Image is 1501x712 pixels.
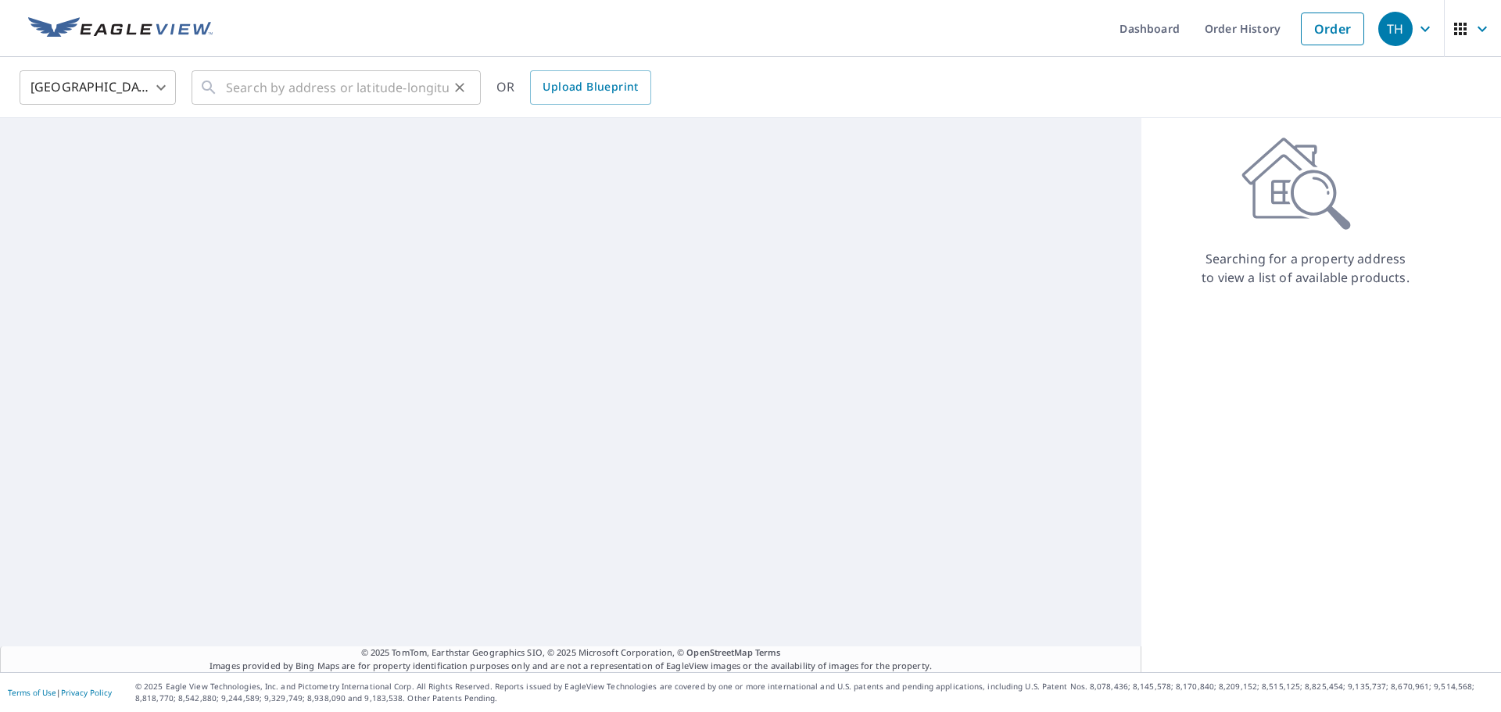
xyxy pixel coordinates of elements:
a: OpenStreetMap [686,646,752,658]
input: Search by address or latitude-longitude [226,66,449,109]
div: TH [1378,12,1413,46]
a: Upload Blueprint [530,70,650,105]
button: Clear [449,77,471,98]
span: © 2025 TomTom, Earthstar Geographics SIO, © 2025 Microsoft Corporation, © [361,646,781,660]
span: Upload Blueprint [543,77,638,97]
a: Terms of Use [8,687,56,698]
p: Searching for a property address to view a list of available products. [1201,249,1410,287]
img: EV Logo [28,17,213,41]
a: Terms [755,646,781,658]
p: | [8,688,112,697]
a: Privacy Policy [61,687,112,698]
a: Order [1301,13,1364,45]
div: [GEOGRAPHIC_DATA] [20,66,176,109]
div: OR [496,70,651,105]
p: © 2025 Eagle View Technologies, Inc. and Pictometry International Corp. All Rights Reserved. Repo... [135,681,1493,704]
